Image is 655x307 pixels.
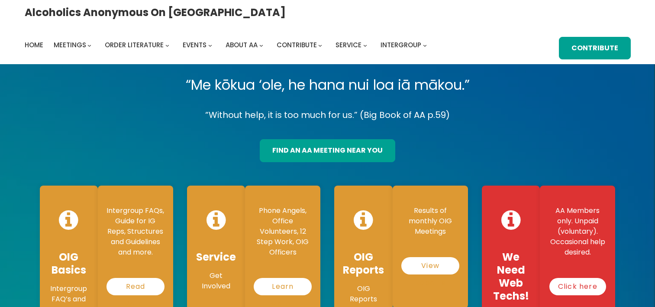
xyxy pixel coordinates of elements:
[336,40,361,49] span: Service
[25,40,43,49] span: Home
[33,108,623,123] p: “Without help, it is too much for us.” (Big Book of AA p.59)
[54,39,86,51] a: Meetings
[336,39,361,51] a: Service
[183,40,207,49] span: Events
[183,39,207,51] a: Events
[25,39,430,51] nav: Intergroup
[363,43,367,47] button: Service submenu
[25,3,286,22] a: Alcoholics Anonymous on [GEOGRAPHIC_DATA]
[106,206,165,258] p: Intergroup FAQs, Guide for IG Reps, Structures and Guidelines and more.
[196,251,236,264] h4: Service
[549,206,607,258] p: AA Members only. Unpaid (voluntary). Occasional help desired.
[401,257,459,274] a: View Reports
[490,251,531,303] h4: We Need Web Techs!
[208,43,212,47] button: Events submenu
[54,40,86,49] span: Meetings
[254,206,312,258] p: Phone Angels, Office Volunteers, 12 Step Work, OIG Officers
[48,251,89,277] h4: OIG Basics
[260,139,395,162] a: find an aa meeting near you
[106,278,165,295] a: Read More…
[423,43,427,47] button: Intergroup submenu
[87,43,91,47] button: Meetings submenu
[25,39,43,51] a: Home
[226,39,258,51] a: About AA
[254,278,312,295] a: Learn More…
[559,37,631,60] a: Contribute
[165,43,169,47] button: Order Literature submenu
[196,271,236,291] p: Get Involved
[381,39,421,51] a: Intergroup
[277,39,317,51] a: Contribute
[105,40,164,49] span: Order Literature
[381,40,421,49] span: Intergroup
[401,206,459,237] p: Results of monthly OIG Meetings
[343,251,384,277] h4: OIG Reports
[259,43,263,47] button: About AA submenu
[277,40,317,49] span: Contribute
[549,278,606,295] a: Click here
[33,73,623,97] p: “Me kōkua ‘ole, he hana nui loa iā mākou.”
[226,40,258,49] span: About AA
[318,43,322,47] button: Contribute submenu
[343,284,384,304] p: OIG Reports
